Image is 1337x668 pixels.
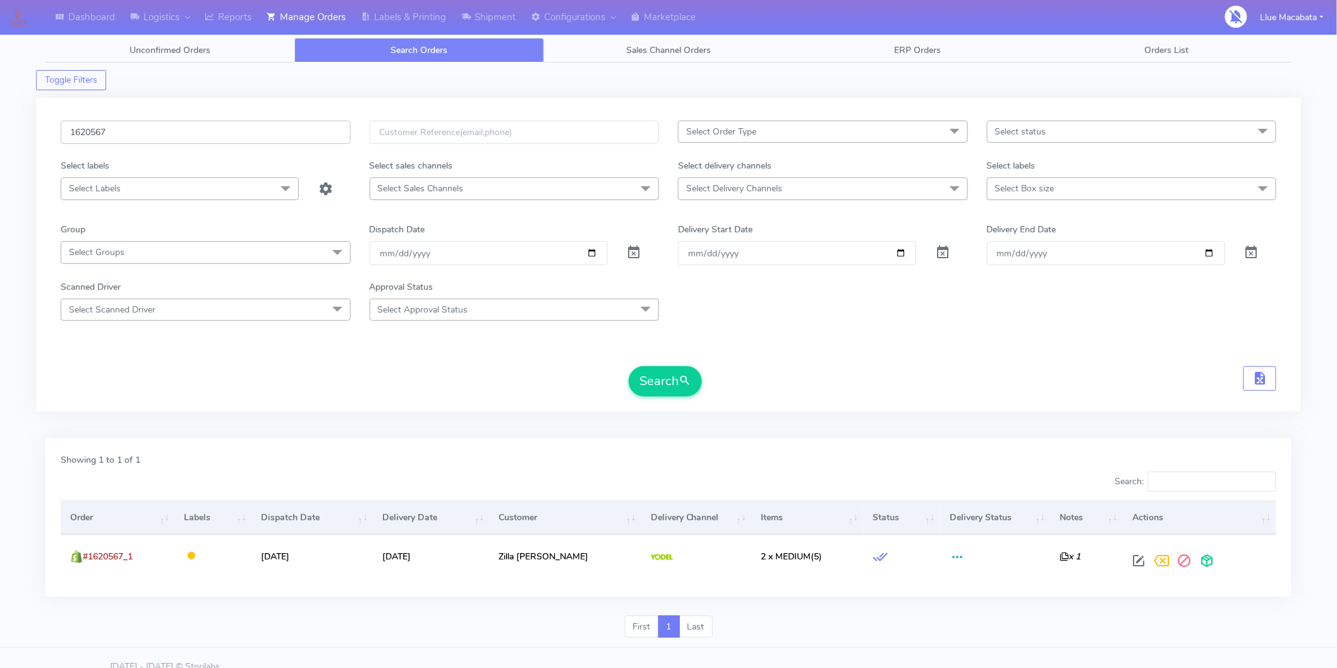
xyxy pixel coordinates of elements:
i: x 1 [1060,551,1081,563]
button: Toggle Filters [36,70,106,90]
label: Search: [1115,472,1276,492]
label: Showing 1 to 1 of 1 [61,453,140,467]
th: Notes: activate to sort column ascending [1050,501,1123,535]
th: Order: activate to sort column ascending [61,501,174,535]
img: shopify.png [70,551,83,563]
span: Select Sales Channels [378,182,464,194]
span: Select Box size [995,182,1055,194]
img: Yodel [651,554,673,561]
span: Sales Channel Orders [626,44,711,56]
label: Select labels [987,159,1036,172]
span: Select Groups [69,246,124,258]
th: Items: activate to sort column ascending [751,501,863,535]
span: Search Orders [391,44,448,56]
a: 1 [658,616,680,638]
label: Select delivery channels [678,159,771,172]
span: ERP Orders [894,44,941,56]
th: Customer: activate to sort column ascending [489,501,641,535]
label: Scanned Driver [61,280,121,294]
span: Select Order Type [686,126,756,138]
span: #1620567_1 [83,551,133,563]
td: [DATE] [373,535,489,577]
label: Dispatch Date [370,223,425,236]
td: Zilla [PERSON_NAME] [489,535,641,577]
span: Select Approval Status [378,304,468,316]
td: [DATE] [251,535,373,577]
input: Search: [1148,472,1276,492]
button: Search [629,366,702,397]
th: Delivery Status: activate to sort column ascending [940,501,1050,535]
span: Select Delivery Channels [686,182,782,194]
button: Llue Macabata [1251,4,1333,30]
span: Select Scanned Driver [69,304,155,316]
ul: Tabs [45,38,1292,63]
label: Delivery Start Date [678,223,753,236]
label: Select labels [61,159,109,172]
th: Status: activate to sort column ascending [864,501,940,535]
input: Customer Reference(email,phone) [370,121,660,144]
label: Delivery End Date [987,223,1056,236]
th: Dispatch Date: activate to sort column ascending [251,501,373,535]
span: Unconfirmed Orders [130,44,210,56]
span: Select status [995,126,1046,138]
th: Delivery Date: activate to sort column ascending [373,501,489,535]
th: Actions: activate to sort column ascending [1123,501,1276,535]
label: Approval Status [370,280,433,294]
input: Order Id [61,121,351,144]
span: 2 x MEDIUM [761,551,811,563]
label: Group [61,223,85,236]
span: (5) [761,551,822,563]
label: Select sales channels [370,159,453,172]
th: Delivery Channel: activate to sort column ascending [641,501,751,535]
span: Orders List [1145,44,1189,56]
th: Labels: activate to sort column ascending [174,501,251,535]
span: Select Labels [69,182,121,194]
